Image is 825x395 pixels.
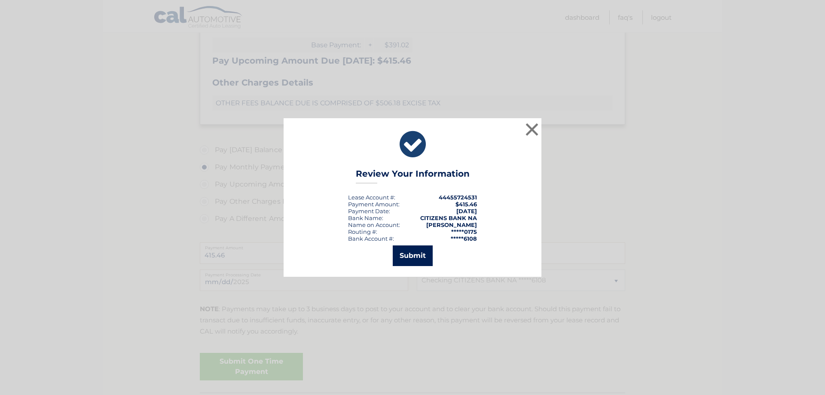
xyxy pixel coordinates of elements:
[420,214,477,221] strong: CITIZENS BANK NA
[393,245,433,266] button: Submit
[348,214,383,221] div: Bank Name:
[356,168,470,184] h3: Review Your Information
[523,121,541,138] button: ×
[348,228,377,235] div: Routing #:
[439,194,477,201] strong: 44455724531
[348,194,395,201] div: Lease Account #:
[348,208,390,214] div: :
[426,221,477,228] strong: [PERSON_NAME]
[348,221,400,228] div: Name on Account:
[455,201,477,208] span: $415.46
[348,235,394,242] div: Bank Account #:
[456,208,477,214] span: [DATE]
[348,201,400,208] div: Payment Amount:
[348,208,389,214] span: Payment Date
